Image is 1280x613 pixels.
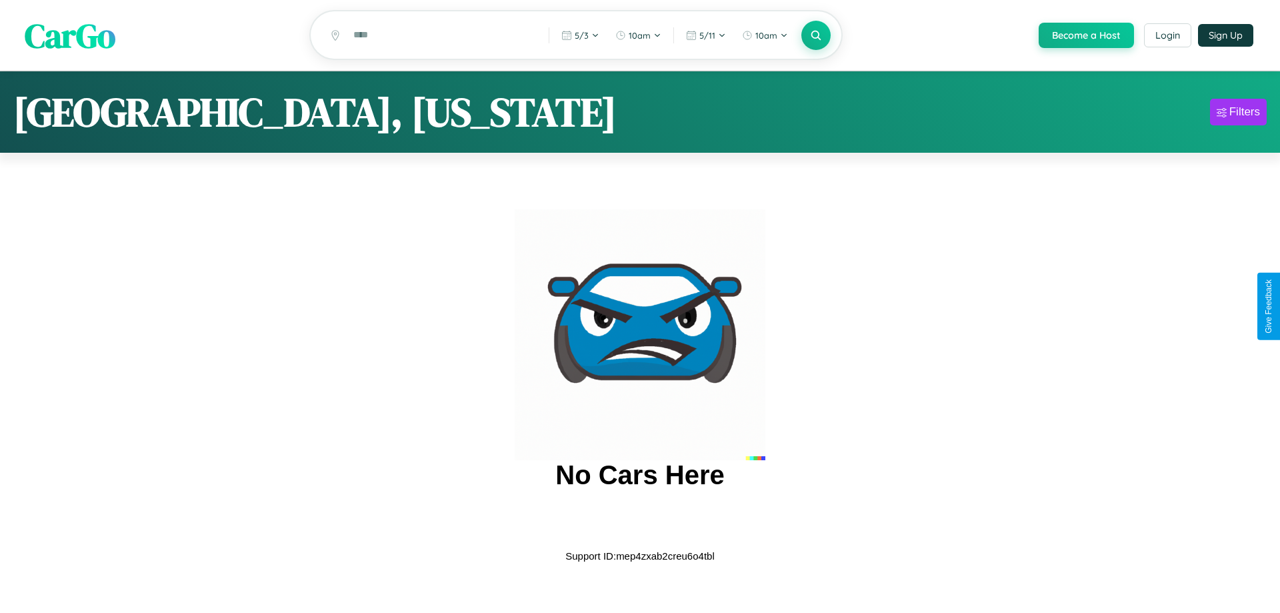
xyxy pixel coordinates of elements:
span: 10am [755,30,777,41]
button: Become a Host [1039,23,1134,48]
div: Give Feedback [1264,279,1273,334]
p: Support ID: mep4zxab2creu6o4tbl [565,547,714,565]
button: 5/11 [679,25,733,46]
button: 5/3 [555,25,606,46]
h1: [GEOGRAPHIC_DATA], [US_STATE] [13,85,617,139]
button: 10am [735,25,795,46]
img: car [515,209,765,460]
span: 5 / 3 [575,30,589,41]
button: Sign Up [1198,24,1253,47]
span: 10am [629,30,651,41]
h2: No Cars Here [555,460,724,490]
span: 5 / 11 [699,30,715,41]
button: 10am [609,25,668,46]
span: CarGo [25,12,115,58]
div: Filters [1229,105,1260,119]
button: Login [1144,23,1191,47]
button: Filters [1210,99,1267,125]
